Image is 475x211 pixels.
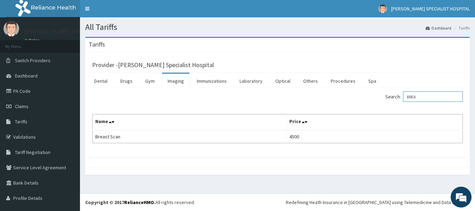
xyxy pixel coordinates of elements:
a: Gym [140,74,160,88]
span: [PERSON_NAME] SPECIALIST HOSPITAL [391,6,470,12]
a: Imaging [162,74,190,88]
div: Minimize live chat window [114,3,131,20]
a: Laboratory [234,74,268,88]
strong: Copyright © 2017 . [85,199,155,205]
img: User Image [3,21,19,36]
a: Spa [363,74,382,88]
a: Dental [89,74,113,88]
div: Redefining Heath Insurance in [GEOGRAPHIC_DATA] using Telemedicine and Data Science! [286,199,470,206]
span: Tariffs [15,119,27,125]
footer: All rights reserved. [80,193,475,211]
td: 4500 [286,130,462,143]
a: Procedures [325,74,361,88]
span: Tariff Negotiation [15,149,50,155]
h3: Tariffs [89,41,105,48]
img: d_794563401_company_1708531726252_794563401 [13,35,28,52]
input: Search: [403,91,463,102]
h1: All Tariffs [85,23,470,32]
a: RelianceHMO [124,199,154,205]
span: Switch Providers [15,57,50,64]
a: Dashboard [426,25,451,31]
span: Dashboard [15,73,38,79]
a: Drugs [115,74,138,88]
p: [PERSON_NAME] SPECIALIST HOSPITAL [24,28,131,34]
div: Chat with us now [36,39,117,48]
span: Claims [15,103,29,109]
span: We're online! [40,62,96,132]
td: Breast Scan [92,130,287,143]
img: User Image [378,5,387,13]
th: Price [286,114,462,130]
th: Name [92,114,287,130]
a: Others [298,74,323,88]
li: Tariffs [452,25,470,31]
a: Optical [270,74,296,88]
label: Search: [385,91,463,102]
a: Immunizations [191,74,232,88]
textarea: Type your message and hit 'Enter' [3,139,132,163]
a: Online [24,38,41,43]
h3: Provider - [PERSON_NAME] Specialist Hospital [92,62,214,68]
